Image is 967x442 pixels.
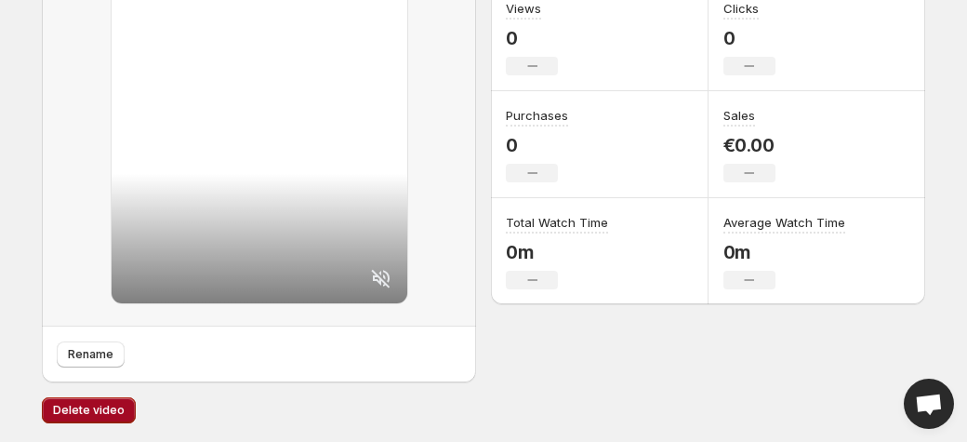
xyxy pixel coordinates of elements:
h3: Sales [723,106,755,125]
h3: Total Watch Time [506,213,608,232]
h3: Average Watch Time [723,213,845,232]
p: 0 [506,27,558,49]
button: Delete video [42,397,136,423]
p: 0 [723,27,775,49]
p: €0.00 [723,134,775,156]
span: Delete video [53,403,125,418]
span: Rename [68,347,113,362]
p: 0m [506,241,608,263]
a: Open chat [904,379,954,429]
p: 0 [506,134,568,156]
button: Rename [57,342,125,368]
p: 0m [723,241,845,263]
h3: Purchases [506,106,568,125]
